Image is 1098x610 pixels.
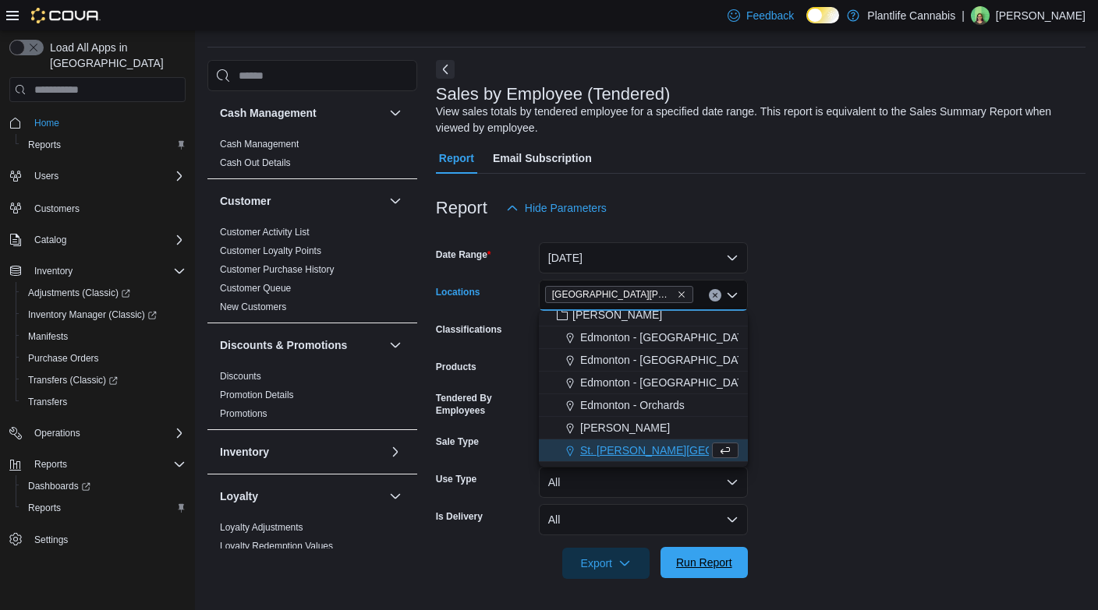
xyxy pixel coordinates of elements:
a: Inventory Manager (Classic) [22,305,163,324]
a: Purchase Orders [22,349,105,368]
span: Cash Out Details [220,157,291,169]
span: Home [28,113,186,132]
span: Purchase Orders [28,352,99,365]
span: Transfers (Classic) [22,371,186,390]
button: All [539,504,748,535]
span: Email Subscription [493,143,592,174]
a: Customer Activity List [220,227,310,238]
div: Discounts & Promotions [207,367,417,429]
span: Catalog [28,231,186,249]
span: Report [439,143,474,174]
span: [PERSON_NAME] [580,420,670,435]
a: Manifests [22,327,74,346]
label: Sale Type [436,435,479,448]
span: Promotion Details [220,389,294,401]
button: Edmonton - Orchards [539,394,748,417]
label: Is Delivery [436,510,483,523]
a: Promotion Details [220,390,294,400]
span: Discounts [220,370,261,383]
button: [PERSON_NAME] [539,304,748,326]
span: St. [PERSON_NAME][GEOGRAPHIC_DATA] [580,443,800,458]
button: Close list of options [726,289,738,301]
span: Edmonton - Orchards [580,397,685,413]
button: Inventory [3,260,192,282]
button: Edmonton - [GEOGRAPHIC_DATA] [539,372,748,394]
span: [GEOGRAPHIC_DATA][PERSON_NAME] [552,287,674,302]
span: Load All Apps in [GEOGRAPHIC_DATA] [44,40,186,71]
h3: Sales by Employee (Tendered) [436,85,671,104]
label: Date Range [436,249,491,261]
button: Customers [3,196,192,219]
button: Manifests [16,326,192,347]
span: Manifests [22,327,186,346]
button: Cash Management [220,105,383,121]
button: Reports [16,497,192,519]
button: Reports [3,453,192,475]
span: Users [28,167,186,185]
button: Operations [28,424,87,443]
span: Manifests [28,330,68,343]
a: Customers [28,199,86,218]
a: Transfers (Classic) [22,371,124,390]
div: View sales totals by tendered employee for a specified date range. This report is equivalent to t... [436,104,1078,136]
button: Inventory [220,444,383,460]
button: Operations [3,422,192,444]
button: Edmonton - [GEOGRAPHIC_DATA] [539,326,748,349]
span: Users [34,170,58,182]
span: Home [34,117,59,129]
a: Cash Management [220,139,299,150]
span: St. Albert - Erin Ridge [545,286,693,303]
button: Loyalty [386,487,405,506]
label: Use Type [436,473,476,485]
input: Dark Mode [806,7,839,23]
button: Users [3,165,192,187]
a: Adjustments (Classic) [16,282,192,304]
span: Edmonton - [GEOGRAPHIC_DATA] [580,352,753,368]
h3: Customer [220,193,271,209]
span: Reports [22,499,186,517]
span: Inventory [34,265,73,277]
h3: Loyalty [220,488,258,504]
span: Purchase Orders [22,349,186,368]
div: Customer [207,223,417,323]
button: Users [28,167,65,185]
nav: Complex example [9,105,186,591]
h3: Cash Management [220,105,317,121]
span: Promotions [220,407,267,420]
a: Customer Loyalty Points [220,245,321,256]
span: Settings [34,534,68,546]
button: All [539,467,748,498]
a: Reports [22,499,67,517]
button: Run Report [661,547,748,578]
button: Purchase Orders [16,347,192,369]
span: Reports [28,139,61,151]
h3: Inventory [220,444,269,460]
span: Reports [28,502,61,514]
button: Clear input [709,289,721,301]
button: [DATE] [539,242,748,273]
span: Catalog [34,234,66,246]
button: Customer [386,192,405,210]
a: Cash Out Details [220,157,291,168]
span: Cash Management [220,138,299,150]
span: Adjustments (Classic) [28,287,130,299]
button: Settings [3,528,192,551]
span: Reports [28,455,186,474]
a: Transfers (Classic) [16,369,192,391]
span: Dark Mode [806,23,807,24]
span: Edmonton - [GEOGRAPHIC_DATA] [580,375,753,390]
span: Customers [34,203,80,215]
div: Mackenzie Morgan [971,6,990,25]
span: Dashboards [22,477,186,495]
a: Loyalty Adjustments [220,522,303,533]
button: Discounts & Promotions [386,336,405,354]
span: Edmonton - [GEOGRAPHIC_DATA] [580,330,753,345]
label: Classifications [436,323,502,336]
span: Customers [28,198,186,217]
span: Customer Activity List [220,226,310,238]
span: Customer Purchase History [220,263,335,276]
button: Cash Management [386,104,405,122]
button: Loyalty [220,488,383,504]
a: Customer Purchase History [220,264,335,275]
span: Inventory [28,262,186,280]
